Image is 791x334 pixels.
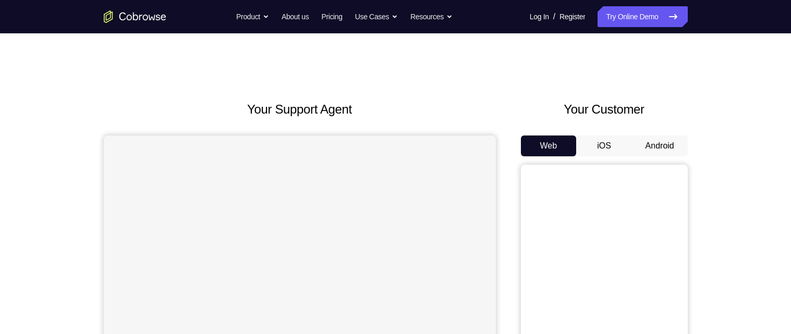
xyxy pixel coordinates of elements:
button: Use Cases [355,6,398,27]
button: Web [521,135,577,156]
a: About us [282,6,309,27]
a: Try Online Demo [598,6,687,27]
a: Log In [530,6,549,27]
button: Product [236,6,269,27]
h2: Your Customer [521,100,688,119]
button: iOS [576,135,632,156]
a: Go to the home page [104,10,166,23]
a: Pricing [321,6,342,27]
h2: Your Support Agent [104,100,496,119]
button: Android [632,135,688,156]
a: Register [559,6,585,27]
button: Resources [410,6,453,27]
span: / [553,10,555,23]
